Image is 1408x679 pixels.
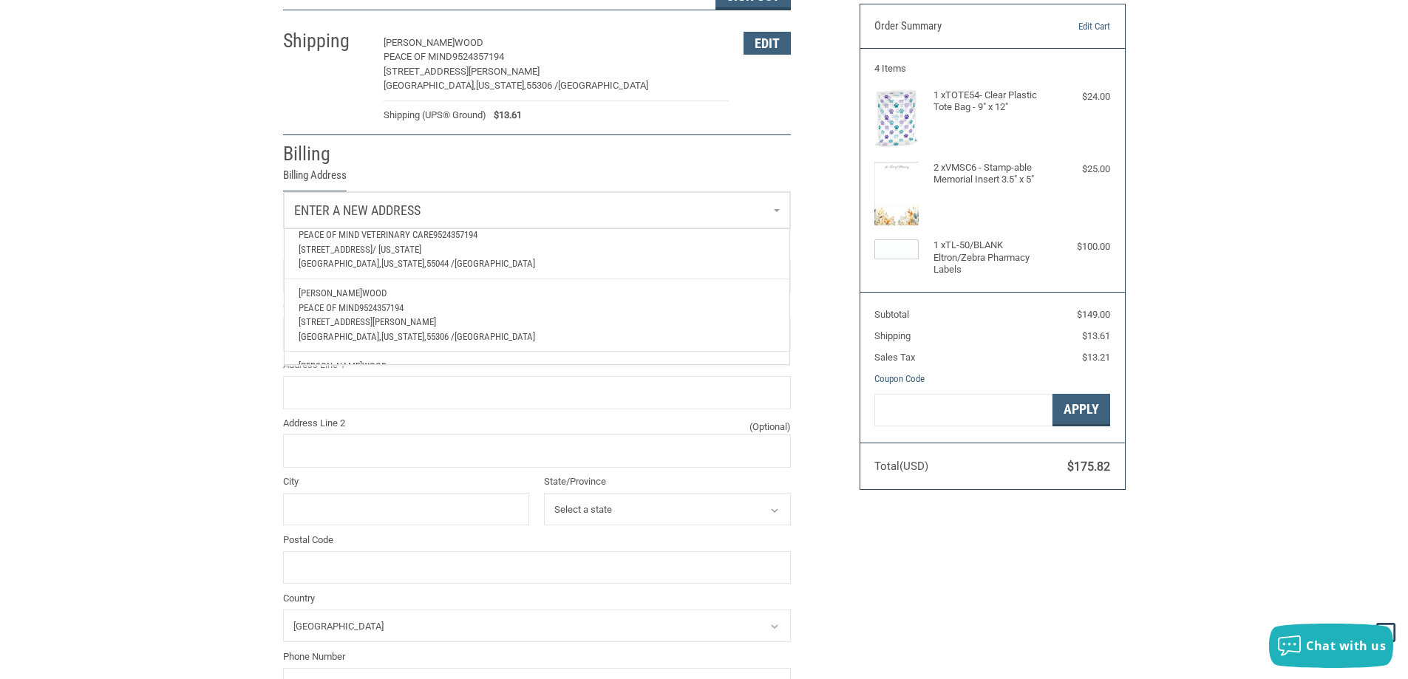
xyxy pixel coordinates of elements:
span: [GEOGRAPHIC_DATA] [455,331,535,342]
span: Enter a new address [294,202,421,218]
span: Peace of Mind [384,51,452,62]
span: [STREET_ADDRESS] [299,244,373,255]
span: [GEOGRAPHIC_DATA], [299,331,381,342]
span: 9524357194 [433,229,477,240]
span: [US_STATE], [476,80,526,91]
span: Shipping [874,330,911,341]
span: 9524357194 [359,302,404,313]
span: Peace of Mind [299,302,359,313]
small: (Optional) [749,420,791,434]
span: Total (USD) [874,460,928,473]
div: $24.00 [1051,89,1110,104]
label: Postal Code [283,533,791,547]
label: State/Province [544,474,791,489]
label: Phone Number [283,649,791,664]
a: [PERSON_NAME]WoodPeace of Mind Veterinary Care9524357194[STREET_ADDRESS]/ [US_STATE][GEOGRAPHIC_D... [291,206,782,279]
span: 9524357194 [452,51,504,62]
span: $175.82 [1067,460,1110,474]
a: Enter or select a different address [284,192,790,228]
span: 55306 / [426,331,455,342]
a: [PERSON_NAME]WoodPeace of Mind9524357194[STREET_ADDRESS][PERSON_NAME][GEOGRAPHIC_DATA],[US_STATE]... [291,279,782,352]
legend: Billing Address [283,167,347,191]
span: [PERSON_NAME] [299,287,362,298]
span: $13.61 [1082,330,1110,341]
span: Wood [362,361,387,372]
h2: Billing [283,142,370,166]
span: Chat with us [1306,638,1386,654]
span: [PERSON_NAME] [384,37,455,48]
button: Edit [744,32,791,55]
span: [GEOGRAPHIC_DATA] [558,80,648,91]
h4: 2 x VMSC6 - Stamp-able Memorial Insert 3.5" x 5" [933,162,1048,186]
a: Edit Cart [1035,19,1110,34]
span: / [US_STATE] [373,244,421,255]
label: Address Line 1 [283,358,791,372]
a: Coupon Code [874,373,925,384]
label: Address Line 2 [283,416,791,431]
h2: Shipping [283,29,370,53]
div: $100.00 [1051,239,1110,254]
div: $25.00 [1051,162,1110,177]
span: Shipping (UPS® Ground) [384,108,486,123]
button: Chat with us [1269,624,1393,668]
span: [GEOGRAPHIC_DATA], [384,80,476,91]
span: 55044 / [426,258,455,269]
span: 55306 / [526,80,558,91]
a: [PERSON_NAME]WoodPeace of Mind Veterinary Care9524357194[STREET_ADDRESS][GEOGRAPHIC_DATA],[US_STA... [291,352,782,426]
span: $13.61 [486,108,522,123]
span: Sales Tax [874,352,915,363]
label: Country [283,591,791,606]
span: $149.00 [1077,309,1110,320]
label: Company Name [283,299,791,314]
span: [STREET_ADDRESS][PERSON_NAME] [299,316,436,327]
label: First Name [283,241,530,256]
span: [PERSON_NAME] [299,361,362,372]
span: [US_STATE], [381,258,426,269]
span: Wood [455,37,483,48]
h4: 1 x TL-50/BLANK Eltron/Zebra Pharmacy Labels [933,239,1048,276]
span: [US_STATE], [381,331,426,342]
span: Subtotal [874,309,909,320]
span: Peace of Mind Veterinary Care [299,229,433,240]
span: [STREET_ADDRESS][PERSON_NAME] [384,66,540,77]
h3: 4 Items [874,63,1110,75]
span: [GEOGRAPHIC_DATA] [455,258,535,269]
label: City [283,474,530,489]
span: Wood [362,287,387,298]
button: Apply [1052,394,1110,427]
h3: Order Summary [874,19,1035,34]
span: $13.21 [1082,352,1110,363]
input: Gift Certificate or Coupon Code [874,394,1052,427]
h4: 1 x TOTE54- Clear Plastic Tote Bag - 9" x 12" [933,89,1048,114]
span: [GEOGRAPHIC_DATA], [299,258,381,269]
